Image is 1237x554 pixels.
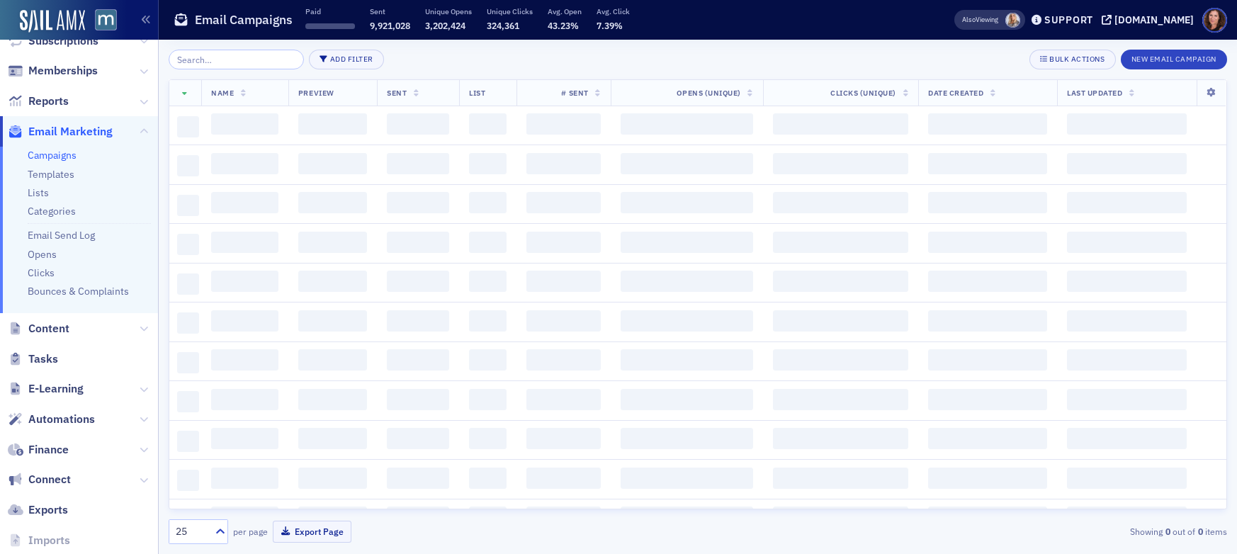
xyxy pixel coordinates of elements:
p: Unique Clicks [487,6,533,16]
a: Memberships [8,63,98,79]
span: ‌ [1067,468,1187,489]
span: ‌ [177,352,199,373]
span: ‌ [387,349,449,371]
span: ‌ [526,153,600,174]
span: ‌ [526,113,600,135]
span: ‌ [387,113,449,135]
p: Sent [370,6,410,16]
span: Last Updated [1067,88,1122,98]
p: Unique Opens [425,6,472,16]
span: Imports [28,533,70,548]
span: ‌ [928,507,1047,528]
div: Showing out of items [884,525,1227,538]
span: ‌ [298,349,367,371]
span: ‌ [621,507,753,528]
div: Support [1044,13,1093,26]
span: ‌ [211,507,278,528]
span: Clicks (Unique) [830,88,896,98]
span: ‌ [1067,153,1187,174]
a: Categories [28,205,76,217]
span: # Sent [561,88,588,98]
span: ‌ [211,271,278,292]
span: Tasks [28,351,58,367]
span: ‌ [177,312,199,334]
span: ‌ [773,153,908,174]
span: ‌ [1067,349,1187,371]
span: ‌ [1067,310,1187,332]
span: ‌ [469,232,507,253]
span: ‌ [928,310,1047,332]
span: ‌ [387,428,449,449]
a: Templates [28,168,74,181]
span: ‌ [211,153,278,174]
a: Email Send Log [28,229,95,242]
span: ‌ [298,468,367,489]
span: ‌ [469,192,507,213]
span: ‌ [298,389,367,410]
button: [DOMAIN_NAME] [1102,15,1199,25]
span: Date Created [928,88,983,98]
span: Content [28,321,69,337]
span: Emily Trott [1005,13,1020,28]
span: ‌ [387,468,449,489]
span: ‌ [177,195,199,216]
button: Add Filter [309,50,384,69]
span: ‌ [928,389,1047,410]
img: SailAMX [20,10,85,33]
a: View Homepage [85,9,117,33]
a: Imports [8,533,70,548]
span: ‌ [773,468,908,489]
span: ‌ [621,428,753,449]
span: ‌ [211,468,278,489]
span: ‌ [177,273,199,295]
span: ‌ [298,507,367,528]
span: ‌ [469,468,507,489]
span: ‌ [298,310,367,332]
span: ‌ [298,113,367,135]
span: ‌ [469,113,507,135]
span: ‌ [621,192,753,213]
span: ‌ [621,349,753,371]
span: 324,361 [487,20,519,31]
span: E-Learning [28,381,84,397]
span: Name [211,88,234,98]
span: ‌ [469,349,507,371]
span: ‌ [928,349,1047,371]
span: List [469,88,485,98]
span: ‌ [526,349,600,371]
a: Clicks [28,266,55,279]
span: ‌ [387,271,449,292]
span: ‌ [298,271,367,292]
span: ‌ [298,153,367,174]
span: ‌ [298,192,367,213]
span: ‌ [469,389,507,410]
span: ‌ [469,271,507,292]
strong: 0 [1163,525,1173,538]
span: ‌ [773,428,908,449]
span: ‌ [526,468,600,489]
label: per page [233,525,268,538]
a: New Email Campaign [1121,52,1227,64]
p: Avg. Click [597,6,630,16]
span: ‌ [526,428,600,449]
a: Content [8,321,69,337]
span: ‌ [211,113,278,135]
span: ‌ [1067,389,1187,410]
span: Reports [28,94,69,109]
span: ‌ [177,470,199,491]
span: ‌ [526,389,600,410]
span: ‌ [928,192,1047,213]
span: ‌ [387,153,449,174]
span: ‌ [621,468,753,489]
a: Lists [28,186,49,199]
span: ‌ [469,153,507,174]
span: 7.39% [597,20,623,31]
a: E-Learning [8,381,84,397]
span: Viewing [962,15,998,25]
a: Subscriptions [8,33,98,49]
span: ‌ [773,507,908,528]
span: ‌ [1067,507,1187,528]
span: ‌ [387,232,449,253]
span: Opens (Unique) [677,88,740,98]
